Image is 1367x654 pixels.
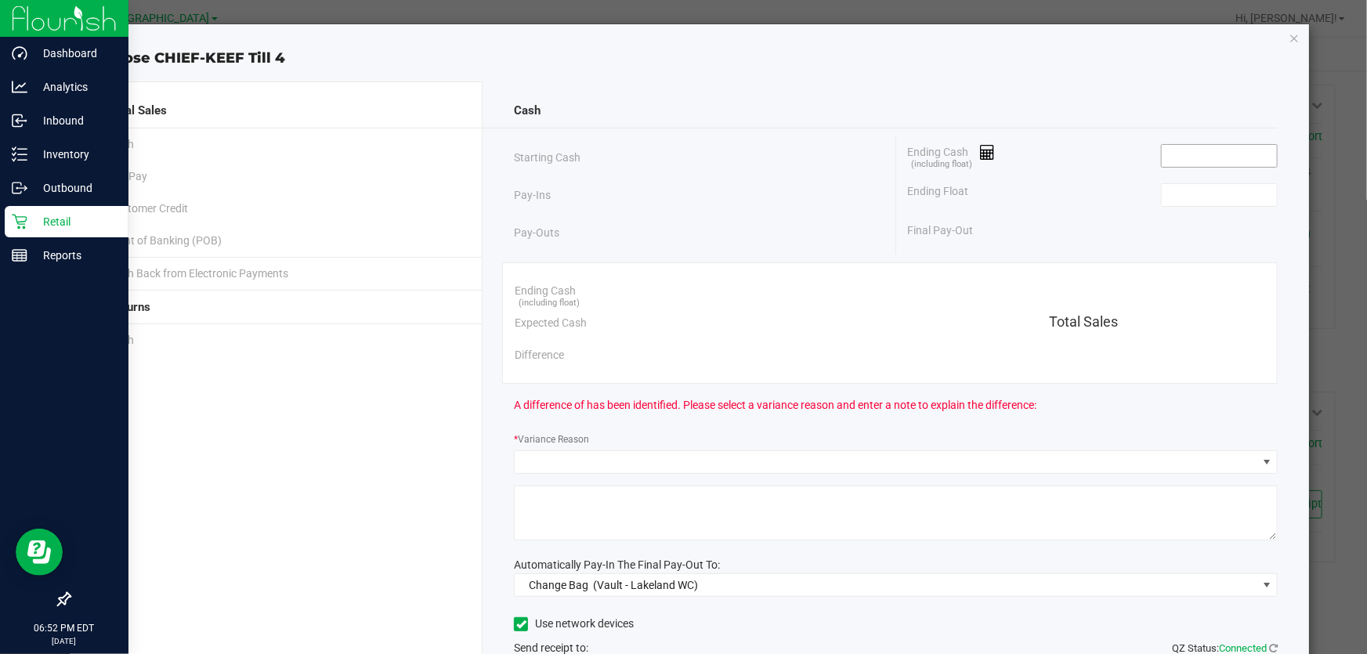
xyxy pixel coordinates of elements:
[514,641,588,654] span: Send receipt to:
[109,102,167,120] span: Total Sales
[12,180,27,196] inline-svg: Outbound
[12,146,27,162] inline-svg: Inventory
[12,79,27,95] inline-svg: Analytics
[908,144,996,168] span: Ending Cash
[109,233,222,249] span: Point of Banking (POB)
[27,44,121,63] p: Dashboard
[514,432,589,446] label: Variance Reason
[7,635,121,647] p: [DATE]
[1172,642,1278,654] span: QZ Status:
[593,579,698,591] span: (Vault - Lakeland WC)
[515,283,576,299] span: Ending Cash
[27,212,121,231] p: Retail
[27,246,121,265] p: Reports
[908,222,974,239] span: Final Pay-Out
[27,78,121,96] p: Analytics
[514,102,541,120] span: Cash
[27,111,121,130] p: Inbound
[16,529,63,576] iframe: Resource center
[7,621,121,635] p: 06:52 PM EDT
[515,347,564,363] span: Difference
[515,315,587,331] span: Expected Cash
[27,179,121,197] p: Outbound
[109,201,188,217] span: Customer Credit
[109,266,288,282] span: Cash Back from Electronic Payments
[514,150,580,166] span: Starting Cash
[1049,313,1118,330] span: Total Sales
[109,291,450,324] div: Returns
[70,48,1309,69] div: Close CHIEF-KEEF Till 4
[12,113,27,128] inline-svg: Inbound
[514,616,634,632] label: Use network devices
[529,579,588,591] span: Change Bag
[514,225,559,241] span: Pay-Outs
[1219,642,1267,654] span: Connected
[12,45,27,61] inline-svg: Dashboard
[27,145,121,164] p: Inventory
[514,187,551,204] span: Pay-Ins
[12,214,27,229] inline-svg: Retail
[12,248,27,263] inline-svg: Reports
[514,397,1036,414] span: A difference of has been identified. Please select a variance reason and enter a note to explain ...
[911,158,972,172] span: (including float)
[519,297,580,310] span: (including float)
[514,558,720,571] span: Automatically Pay-In The Final Pay-Out To:
[908,183,969,207] span: Ending Float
